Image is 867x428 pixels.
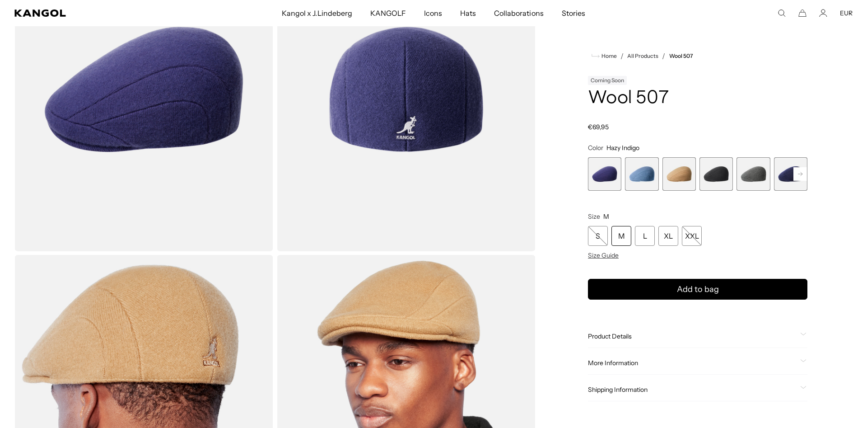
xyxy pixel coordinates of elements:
a: Kangol [14,9,186,17]
div: 3 of 7 [662,157,696,191]
span: Product Details [588,332,797,340]
span: Home [600,53,617,59]
nav: breadcrumbs [588,51,807,61]
div: S [588,226,608,246]
span: M [603,212,609,221]
span: Size Guide [588,251,619,259]
label: Hazy Indigo [588,157,621,191]
li: / [658,51,665,61]
div: 1 of 7 [588,157,621,191]
label: Camel [662,157,696,191]
span: More Information [588,359,797,367]
li: / [617,51,624,61]
a: Wool 507 [669,53,693,59]
div: M [611,226,631,246]
span: Size [588,212,600,221]
button: Cart [798,9,806,17]
span: €69,95 [588,123,609,131]
a: All Products [627,53,658,59]
button: Add to bag [588,279,807,300]
div: L [635,226,655,246]
label: Navy [774,157,807,191]
label: Black [699,157,733,191]
div: 6 of 7 [774,157,807,191]
a: Home [592,52,617,60]
span: Shipping Information [588,386,797,394]
div: Coming Soon [588,76,627,85]
span: Add to bag [677,283,719,296]
div: 5 of 7 [736,157,770,191]
div: 4 of 7 [699,157,733,191]
label: Denim Blue [625,157,658,191]
span: Color [588,144,603,152]
label: Dark Flannel [736,157,770,191]
h1: Wool 507 [588,89,807,108]
span: Hazy Indigo [606,144,639,152]
div: XXL [682,226,702,246]
summary: Search here [778,9,786,17]
a: Account [819,9,827,17]
div: XL [658,226,678,246]
div: 2 of 7 [625,157,658,191]
button: EUR [840,9,853,17]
